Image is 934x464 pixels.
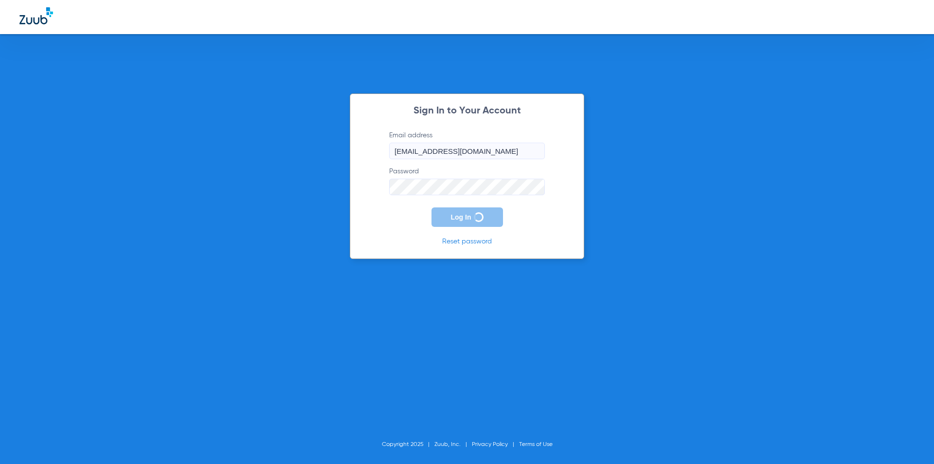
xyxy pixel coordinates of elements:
[519,442,553,447] a: Terms of Use
[431,207,503,227] button: Log In
[442,238,492,245] a: Reset password
[389,143,545,159] input: Email address
[389,130,545,159] label: Email address
[389,167,545,195] label: Password
[382,440,434,449] li: Copyright 2025
[375,106,559,116] h2: Sign In to Your Account
[389,179,545,195] input: Password
[434,440,472,449] li: Zuub, Inc.
[451,213,471,221] span: Log In
[472,442,508,447] a: Privacy Policy
[19,7,53,24] img: Zuub Logo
